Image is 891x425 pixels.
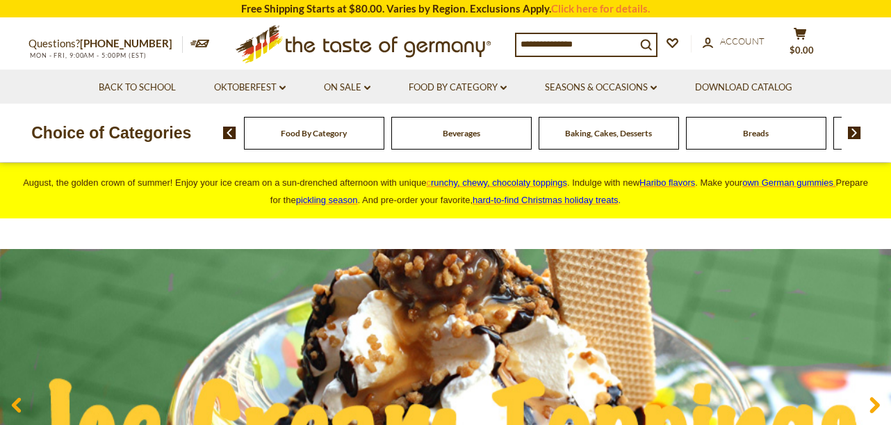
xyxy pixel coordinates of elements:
span: Account [720,35,765,47]
span: $0.00 [790,45,814,56]
img: next arrow [848,127,861,139]
a: Oktoberfest [214,80,286,95]
a: Haribo flavors [639,177,695,188]
a: Food By Category [409,80,507,95]
p: Questions? [28,35,183,53]
a: pickling season [296,195,358,205]
span: . [473,195,621,205]
a: Click here for details. [551,2,650,15]
a: Food By Category [281,128,347,138]
span: August, the golden crown of summer! Enjoy your ice cream on a sun-drenched afternoon with unique ... [23,177,868,205]
a: Breads [743,128,769,138]
a: Beverages [443,128,480,138]
button: $0.00 [779,27,821,62]
a: crunchy, chewy, chocolaty toppings [426,177,567,188]
a: Account [703,34,765,49]
a: hard-to-find Christmas holiday treats [473,195,619,205]
a: Download Catalog [695,80,792,95]
span: runchy, chewy, chocolaty toppings [431,177,567,188]
a: On Sale [324,80,370,95]
img: previous arrow [223,127,236,139]
a: Baking, Cakes, Desserts [565,128,652,138]
a: own German gummies. [742,177,835,188]
a: [PHONE_NUMBER] [80,37,172,49]
span: MON - FRI, 9:00AM - 5:00PM (EST) [28,51,147,59]
a: Seasons & Occasions [545,80,657,95]
a: Back to School [99,80,176,95]
span: own German gummies [742,177,833,188]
